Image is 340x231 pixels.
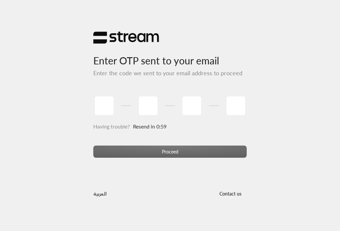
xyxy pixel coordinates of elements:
span: Having trouble? [93,123,130,129]
a: العربية [93,188,107,200]
img: Stream Logo [93,31,159,44]
h5: Enter the code we sent to your email address to proceed [93,70,247,77]
h3: Enter OTP sent to your email [93,44,247,67]
button: Contact us [214,188,247,200]
span: Resend in 0:59 [133,123,167,129]
a: Contact us [214,191,247,196]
